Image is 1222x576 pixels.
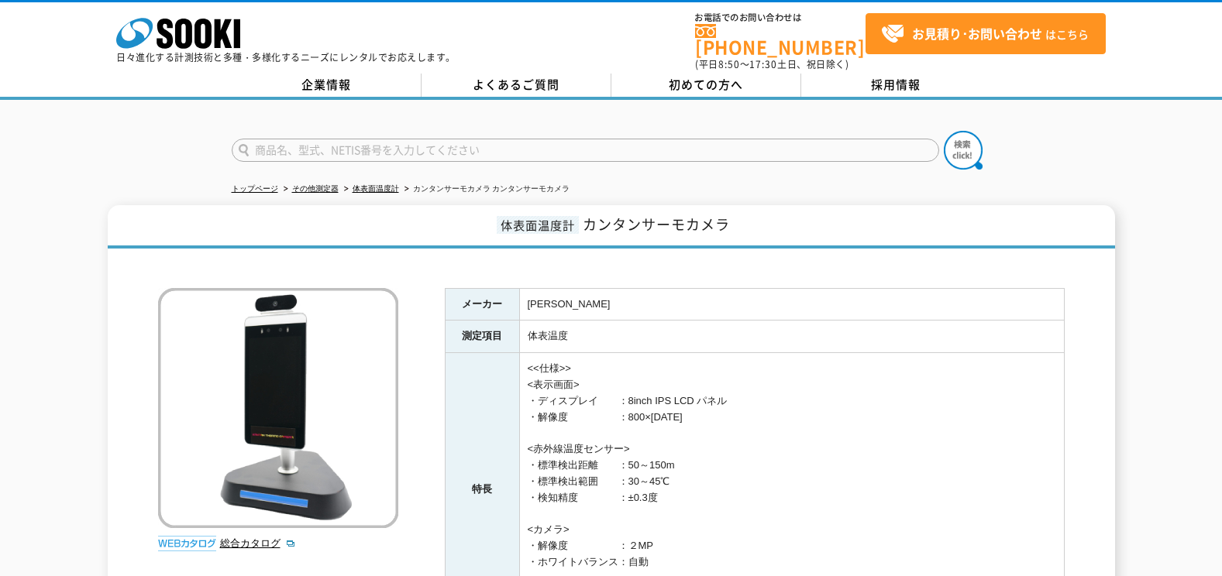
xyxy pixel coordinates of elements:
span: 体表面温度計 [497,216,579,234]
strong: お見積り･お問い合わせ [912,24,1042,43]
span: 初めての方へ [669,76,743,93]
a: トップページ [232,184,278,193]
a: [PHONE_NUMBER] [695,24,866,56]
img: カンタンサーモカメラ カンタンサーモカメラ [158,288,398,528]
a: よくあるご質問 [422,74,611,97]
a: 体表面温度計 [353,184,399,193]
span: 8:50 [718,57,740,71]
span: はこちら [881,22,1089,46]
img: btn_search.png [944,131,983,170]
span: カンタンサーモカメラ [583,214,730,235]
a: 企業情報 [232,74,422,97]
a: その他測定器 [292,184,339,193]
span: (平日 ～ 土日、祝日除く) [695,57,849,71]
a: お見積り･お問い合わせはこちら [866,13,1106,54]
a: 総合カタログ [220,537,296,549]
td: 体表温度 [519,321,1064,353]
input: 商品名、型式、NETIS番号を入力してください [232,139,939,162]
a: 初めての方へ [611,74,801,97]
td: [PERSON_NAME] [519,288,1064,321]
span: 17:30 [749,57,777,71]
a: 採用情報 [801,74,991,97]
li: カンタンサーモカメラ カンタンサーモカメラ [401,181,570,197]
span: お電話でのお問い合わせは [695,13,866,22]
p: 日々進化する計測技術と多種・多様化するニーズにレンタルでお応えします。 [116,53,456,62]
th: メーカー [445,288,519,321]
th: 測定項目 [445,321,519,353]
img: webカタログ [158,536,216,551]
